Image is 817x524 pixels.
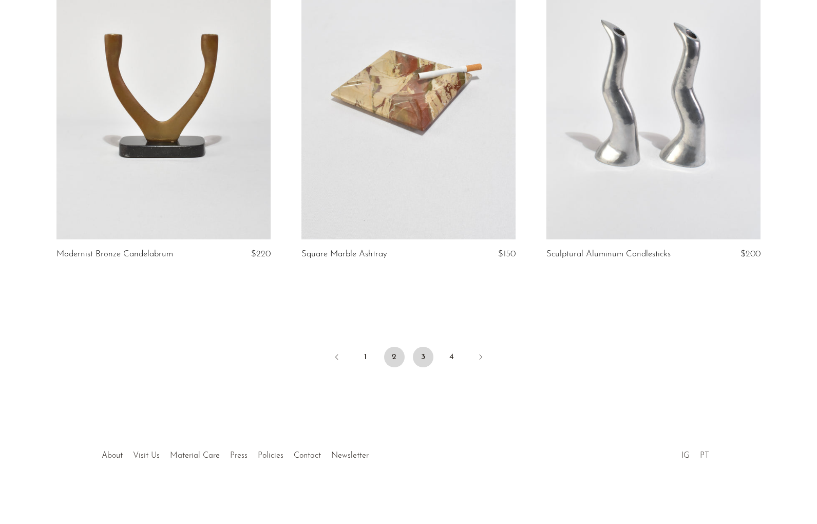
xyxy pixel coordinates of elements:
a: About [102,452,123,460]
span: 2 [384,347,405,367]
a: Sculptural Aluminum Candlesticks [546,250,671,259]
a: 4 [442,347,462,367]
a: 1 [355,347,376,367]
a: Previous [327,347,347,369]
a: Contact [294,452,321,460]
a: Modernist Bronze Candelabrum [56,250,173,259]
a: Material Care [170,452,220,460]
a: Square Marble Ashtray [301,250,387,259]
a: 3 [413,347,433,367]
a: Policies [258,452,283,460]
a: Next [470,347,491,369]
ul: Social Medias [676,443,714,463]
span: $200 [740,250,761,258]
span: $150 [498,250,516,258]
a: Press [230,452,248,460]
span: $220 [251,250,271,258]
a: IG [681,452,690,460]
ul: Quick links [97,443,374,463]
a: Visit Us [133,452,160,460]
a: PT [700,452,709,460]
